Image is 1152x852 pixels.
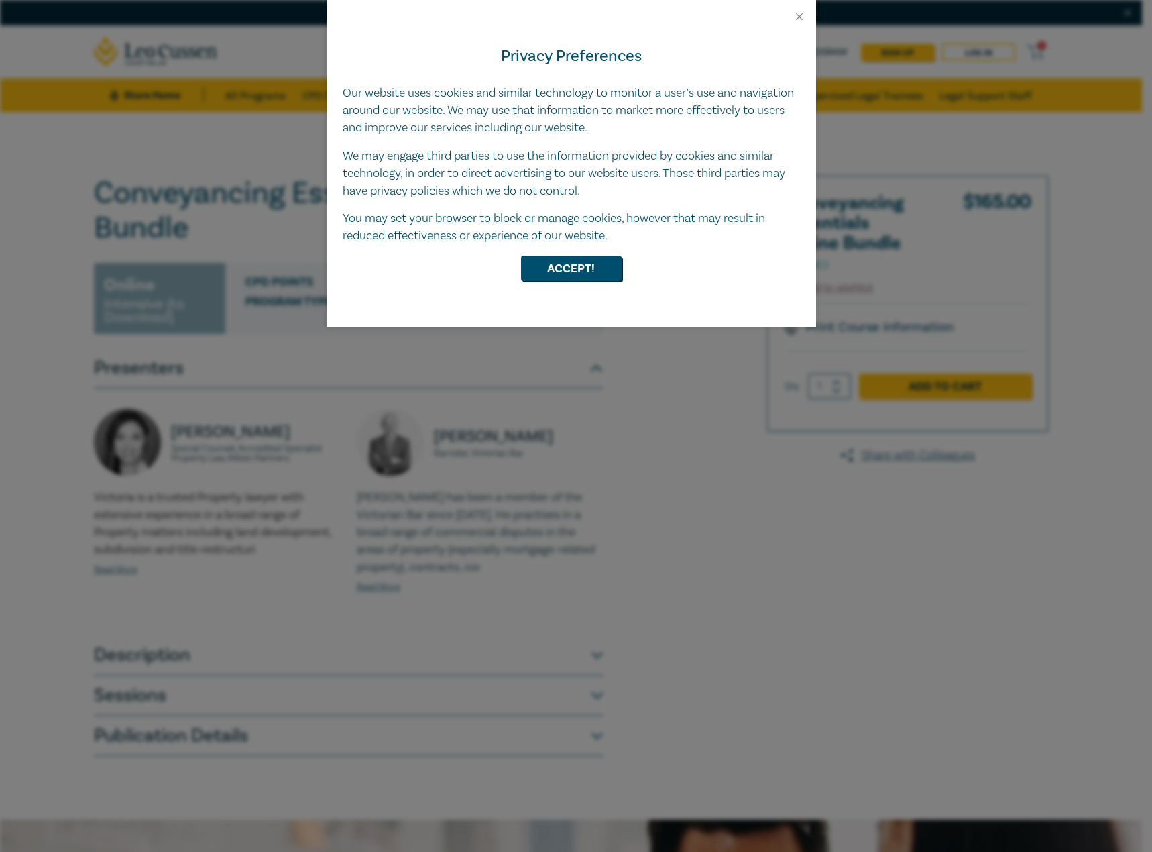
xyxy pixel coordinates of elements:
[343,44,800,68] h4: Privacy Preferences
[793,11,805,23] button: Close
[521,256,622,281] button: Accept!
[343,148,800,200] p: We may engage third parties to use the information provided by cookies and similar technology, in...
[343,85,800,137] p: Our website uses cookies and similar technology to monitor a user’s use and navigation around our...
[343,210,800,245] p: You may set your browser to block or manage cookies, however that may result in reduced effective...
